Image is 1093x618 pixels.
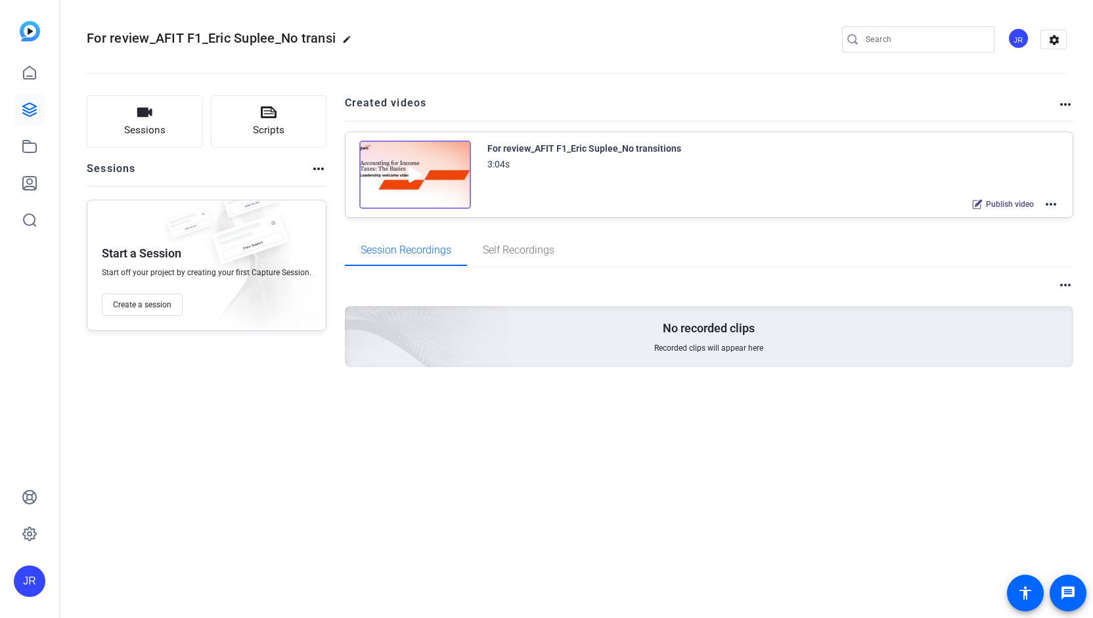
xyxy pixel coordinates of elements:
[20,21,40,41] img: blue-gradient.svg
[87,95,203,148] button: Sessions
[483,245,554,255] span: Self Recordings
[1043,196,1059,212] mat-icon: more_horiz
[487,141,681,156] div: For review_AFIT F1_Eric Suplee_No transitions
[198,177,511,462] img: embarkstudio-empty-session.png
[87,30,336,46] span: For review_AFIT F1_Eric Suplee_No transi
[487,156,510,172] div: 3:04s
[113,299,171,310] span: Create a session
[213,181,286,229] img: fake-session.png
[1060,585,1076,601] mat-icon: message
[866,32,984,47] input: Search
[1058,97,1073,112] mat-icon: more_horiz
[160,208,219,247] img: fake-session.png
[359,141,471,209] img: Creator Project Thumbnail
[1058,277,1073,293] mat-icon: more_horiz
[1008,28,1031,51] ngx-avatar: Jennifer Russo
[986,199,1034,210] span: Publish video
[663,320,755,336] p: No recorded clips
[87,161,136,186] h2: Sessions
[1041,30,1067,50] mat-icon: settings
[345,95,1058,121] h2: Created videos
[361,245,451,255] span: Session Recordings
[124,123,166,138] span: Sessions
[102,246,181,261] p: Start a Session
[1008,28,1029,49] div: JR
[200,213,299,278] img: fake-session.png
[342,35,358,51] mat-icon: edit
[102,294,183,316] button: Create a session
[253,123,284,138] span: Scripts
[192,196,319,337] img: embarkstudio-empty-session.png
[14,565,45,597] div: JR
[654,343,763,353] span: Recorded clips will appear here
[211,95,327,148] button: Scripts
[102,267,311,278] span: Start off your project by creating your first Capture Session.
[311,161,326,177] mat-icon: more_horiz
[1017,585,1033,601] mat-icon: accessibility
